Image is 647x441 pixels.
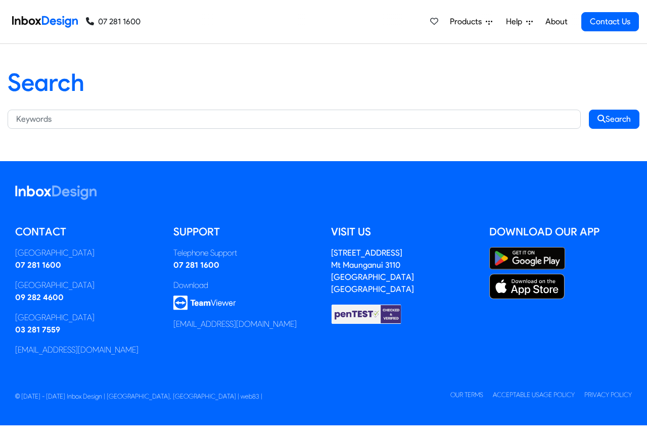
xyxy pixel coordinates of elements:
a: Products [446,12,496,32]
div: Download [173,279,316,291]
h5: Download our App [489,224,632,239]
h5: Support [173,224,316,239]
img: Apple App Store [489,274,565,299]
h5: Visit us [331,224,474,239]
a: 09 282 4600 [15,292,64,302]
a: 07 281 1600 [86,16,141,28]
span: © [DATE] - [DATE] Inbox Design | [GEOGRAPHIC_DATA], [GEOGRAPHIC_DATA] | web83 | [15,393,262,400]
img: Google Play Store [489,247,565,270]
address: [STREET_ADDRESS] Mt Maunganui 3110 [GEOGRAPHIC_DATA] [GEOGRAPHIC_DATA] [331,248,414,294]
span: Products [450,16,486,28]
a: Checked & Verified by penTEST [331,309,402,318]
input: Keywords [8,110,581,129]
a: 03 281 7559 [15,325,60,334]
div: [GEOGRAPHIC_DATA] [15,279,158,291]
a: 07 281 1600 [15,260,61,270]
a: Contact Us [581,12,639,31]
a: Privacy Policy [584,391,632,399]
a: Help [502,12,537,32]
a: [EMAIL_ADDRESS][DOMAIN_NAME] [173,319,297,329]
span: Help [506,16,526,28]
a: Our Terms [450,391,483,399]
a: About [542,12,570,32]
a: 07 281 1600 [173,260,219,270]
a: [STREET_ADDRESS]Mt Maunganui 3110[GEOGRAPHIC_DATA][GEOGRAPHIC_DATA] [331,248,414,294]
h1: Search [8,68,639,97]
img: logo_teamviewer.svg [173,296,236,310]
a: Acceptable Usage Policy [493,391,575,399]
h5: Contact [15,224,158,239]
img: Checked & Verified by penTEST [331,304,402,325]
button: Search [589,110,639,129]
div: [GEOGRAPHIC_DATA] [15,247,158,259]
div: [GEOGRAPHIC_DATA] [15,312,158,324]
img: logo_inboxdesign_white.svg [15,185,97,200]
div: Telephone Support [173,247,316,259]
a: [EMAIL_ADDRESS][DOMAIN_NAME] [15,345,138,355]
